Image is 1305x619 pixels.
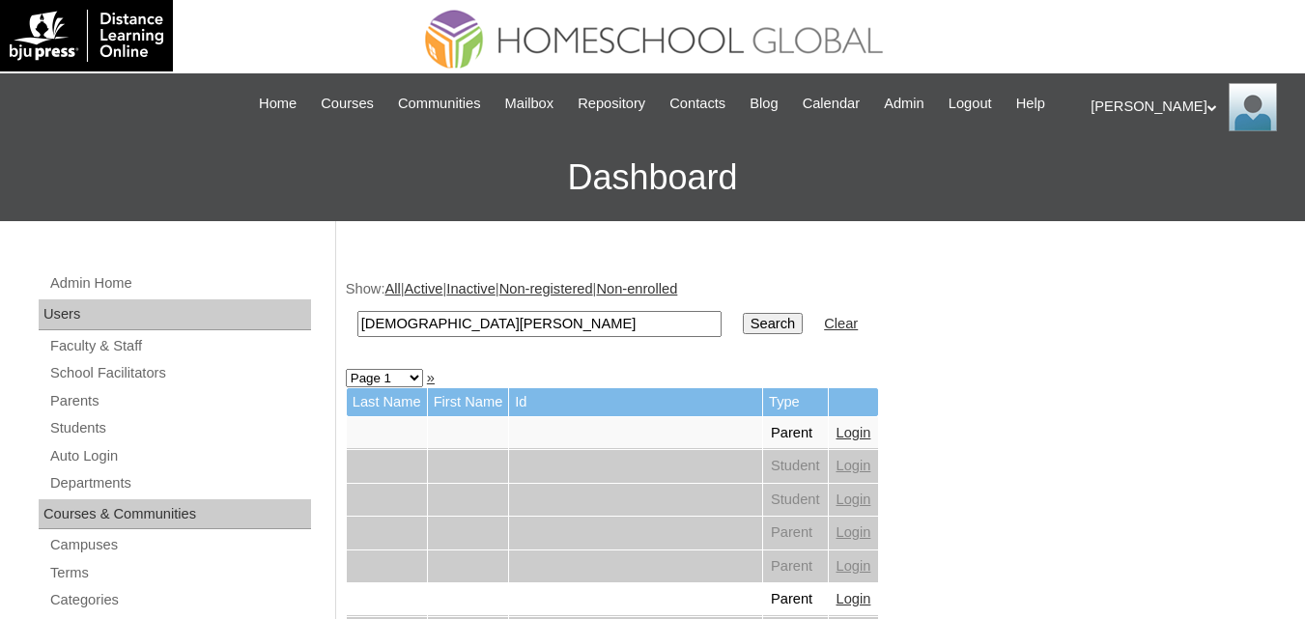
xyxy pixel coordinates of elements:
a: Faculty & Staff [48,334,311,358]
img: logo-white.png [10,10,163,62]
a: Login [837,425,871,440]
span: Mailbox [505,93,554,115]
a: Login [837,524,871,540]
a: Calendar [793,93,869,115]
a: Courses [311,93,383,115]
td: Last Name [347,388,427,416]
a: Logout [939,93,1002,115]
td: Student [763,450,828,483]
a: Clear [824,316,858,331]
a: Terms [48,561,311,585]
span: Contacts [669,93,725,115]
a: Admin Home [48,271,311,295]
td: Type [763,388,828,416]
a: Login [837,492,871,507]
span: Blog [750,93,778,115]
a: Non-enrolled [596,281,677,296]
a: Active [405,281,443,296]
a: Non-registered [499,281,593,296]
a: » [427,370,435,385]
a: Help [1007,93,1055,115]
span: Repository [578,93,645,115]
span: Courses [321,93,374,115]
div: Courses & Communities [39,499,311,530]
td: Student [763,484,828,517]
a: Communities [388,93,491,115]
td: Parent [763,517,828,549]
a: Departments [48,471,311,495]
a: Students [48,416,311,440]
a: Categories [48,588,311,612]
a: Login [837,558,871,574]
a: Login [837,591,871,606]
span: Communities [398,93,481,115]
span: Home [259,93,297,115]
a: Parents [48,389,311,413]
input: Search [743,313,803,334]
a: Blog [740,93,787,115]
a: Campuses [48,533,311,557]
div: Show: | | | | [346,279,1286,348]
div: Users [39,299,311,330]
td: Id [509,388,762,416]
a: Inactive [446,281,496,296]
input: Search [357,311,722,337]
a: Login [837,458,871,473]
span: Admin [884,93,924,115]
td: First Name [428,388,509,416]
a: School Facilitators [48,361,311,385]
td: Parent [763,550,828,583]
span: Calendar [803,93,860,115]
div: [PERSON_NAME] [1091,83,1286,131]
a: All [384,281,400,296]
a: Repository [568,93,655,115]
td: Parent [763,417,828,450]
a: Home [249,93,306,115]
td: Parent [763,583,828,616]
a: Contacts [660,93,735,115]
a: Auto Login [48,444,311,468]
span: Help [1016,93,1045,115]
a: Admin [874,93,934,115]
h3: Dashboard [10,134,1295,221]
a: Mailbox [496,93,564,115]
span: Logout [949,93,992,115]
img: Ariane Ebuen [1229,83,1277,131]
